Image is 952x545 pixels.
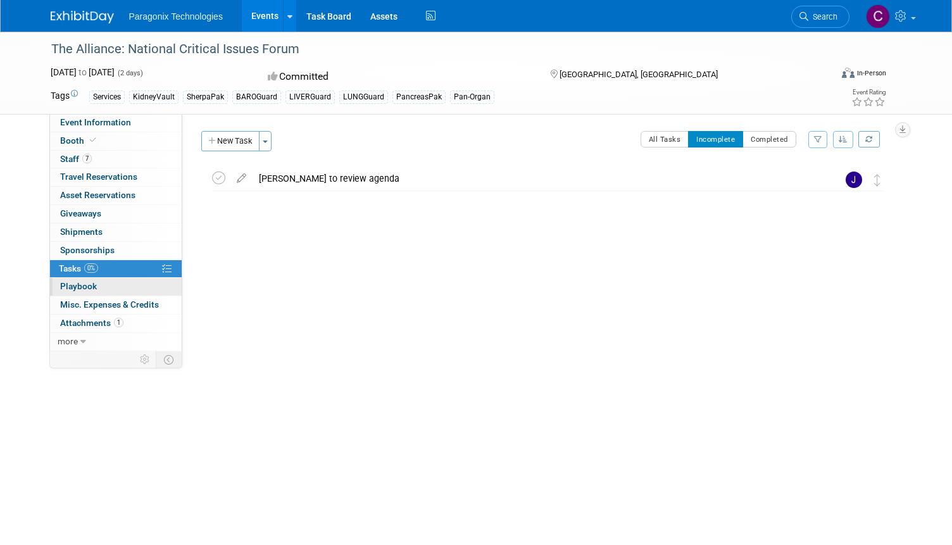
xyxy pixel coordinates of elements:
a: Tasks0% [50,260,182,278]
td: Tags [51,89,78,104]
a: Booth [50,132,182,150]
span: Sponsorships [60,245,115,255]
a: Staff7 [50,151,182,168]
span: [DATE] [DATE] [51,67,115,77]
span: Misc. Expenses & Credits [60,299,159,310]
span: 0% [84,263,98,273]
span: more [58,336,78,346]
img: ExhibitDay [51,11,114,23]
span: Event Information [60,117,131,127]
a: Event Information [50,114,182,132]
img: Format-Inperson.png [842,68,855,78]
span: Tasks [59,263,98,273]
div: Event Format [763,66,886,85]
span: Playbook [60,281,97,291]
div: BAROGuard [232,91,281,104]
a: more [50,333,182,351]
span: to [77,67,89,77]
button: All Tasks [641,131,689,147]
a: Giveaways [50,205,182,223]
div: Event Rating [851,89,886,96]
td: Personalize Event Tab Strip [134,351,156,368]
a: Attachments1 [50,315,182,332]
a: Misc. Expenses & Credits [50,296,182,314]
div: Pan-Organ [450,91,494,104]
div: [PERSON_NAME] to review agenda [253,168,820,189]
span: 1 [114,318,123,327]
div: In-Person [856,68,886,78]
span: Attachments [60,318,123,328]
td: Toggle Event Tabs [156,351,182,368]
img: Jake Miles [846,172,862,188]
div: PancreasPak [392,91,446,104]
button: New Task [201,131,260,151]
a: Playbook [50,278,182,296]
i: Booth reservation complete [90,137,96,144]
div: LUNGGuard [339,91,388,104]
a: Asset Reservations [50,187,182,204]
span: (2 days) [116,69,143,77]
div: Services [89,91,125,104]
span: Asset Reservations [60,190,135,200]
span: Paragonix Technologies [129,11,223,22]
button: Completed [742,131,796,147]
span: 7 [82,154,92,163]
a: Shipments [50,223,182,241]
div: Committed [264,66,530,88]
span: [GEOGRAPHIC_DATA], [GEOGRAPHIC_DATA] [560,70,718,79]
div: KidneyVault [129,91,178,104]
span: Search [808,12,837,22]
span: Booth [60,135,99,146]
div: LIVERGuard [285,91,335,104]
a: Travel Reservations [50,168,182,186]
div: The Alliance: National Critical Issues Forum [47,38,815,61]
span: Staff [60,154,92,164]
a: Search [791,6,849,28]
a: edit [230,173,253,184]
i: Move task [874,174,880,186]
a: Sponsorships [50,242,182,260]
a: Refresh [858,131,880,147]
span: Giveaways [60,208,101,218]
button: Incomplete [688,131,743,147]
span: Shipments [60,227,103,237]
span: Travel Reservations [60,172,137,182]
img: Coby Babbs [866,4,890,28]
div: SherpaPak [183,91,228,104]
